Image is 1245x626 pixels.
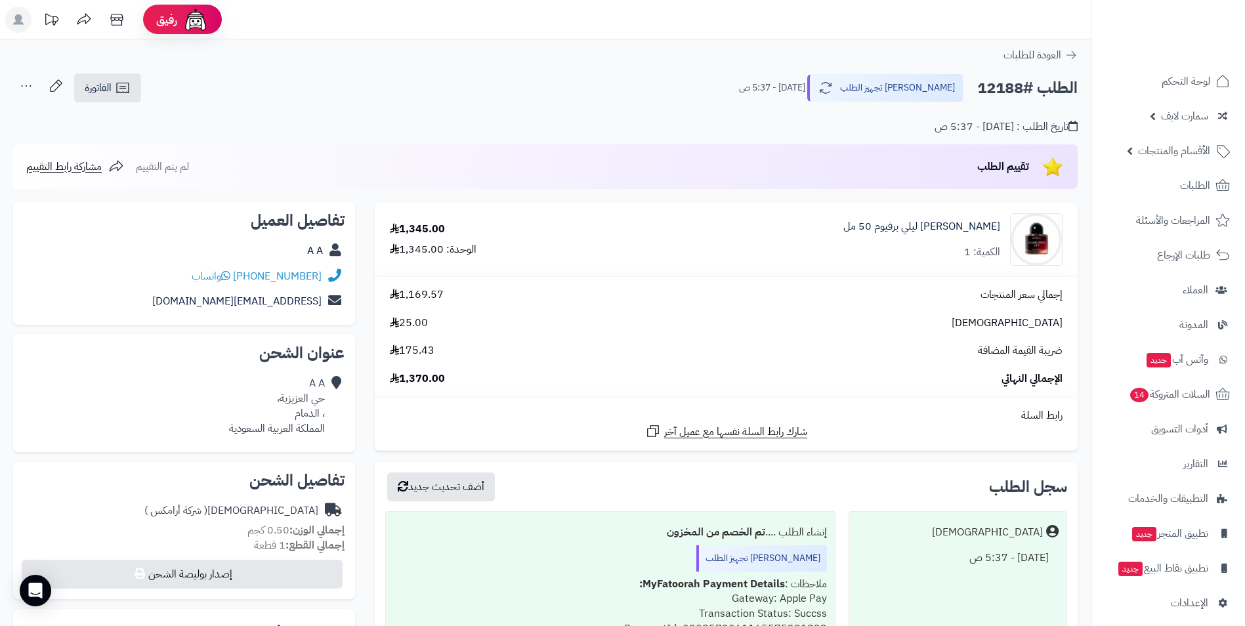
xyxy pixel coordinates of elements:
div: [DEMOGRAPHIC_DATA] [144,503,318,518]
span: 25.00 [390,316,428,331]
span: 14 [1130,388,1149,402]
span: لم يتم التقييم [136,159,189,175]
a: الفاتورة [74,73,141,102]
span: العودة للطلبات [1003,47,1061,63]
a: [PERSON_NAME] ليلي برفيوم 50 مل [843,219,1000,234]
span: 1,169.57 [390,287,444,303]
button: إصدار بوليصة الشحن [22,560,343,589]
span: 175.43 [390,343,434,358]
span: الإجمالي النهائي [1002,371,1063,386]
a: المراجعات والأسئلة [1099,205,1237,236]
div: A A حي العزيزية، ، الدمام المملكة العربية السعودية [229,376,325,436]
a: تحديثات المنصة [35,7,68,36]
span: رفيق [156,12,177,28]
div: 1,345.00 [390,222,445,237]
span: ضريبة القيمة المضافة [978,343,1063,358]
span: [DEMOGRAPHIC_DATA] [952,316,1063,331]
a: العملاء [1099,274,1237,306]
a: A A [307,243,323,259]
a: التقارير [1099,448,1237,480]
span: أدوات التسويق [1151,420,1208,438]
img: 1638721756-byredo-casablanca-lily-extrait-de-parfum-50ml-90x90.jpg [1011,213,1062,266]
div: إنشاء الطلب .... [394,520,827,545]
small: 0.50 كجم [247,522,345,538]
button: [PERSON_NAME] تجهيز الطلب [807,74,963,102]
span: المدونة [1179,316,1208,334]
span: طلبات الإرجاع [1157,246,1210,264]
span: تقييم الطلب [977,159,1029,175]
span: مشاركة رابط التقييم [26,159,102,175]
span: لوحة التحكم [1162,72,1210,91]
span: الأقسام والمنتجات [1138,142,1210,160]
span: ( شركة أرامكس ) [144,503,207,518]
span: جديد [1118,562,1143,576]
button: أضف تحديث جديد [387,472,495,501]
div: [PERSON_NAME] تجهيز الطلب [696,545,827,572]
h2: الطلب #12188 [977,75,1078,102]
div: Open Intercom Messenger [20,575,51,606]
span: التقارير [1183,455,1208,473]
span: إجمالي سعر المنتجات [981,287,1063,303]
b: تم الخصم من المخزون [667,524,765,540]
div: رابط السلة [380,408,1072,423]
a: العودة للطلبات [1003,47,1078,63]
strong: إجمالي القطع: [285,537,345,553]
span: السلات المتروكة [1129,385,1210,404]
span: الإعدادات [1171,594,1208,612]
a: تطبيق نقاط البيعجديد [1099,553,1237,584]
b: MyFatoorah Payment Details: [639,576,785,592]
span: التطبيقات والخدمات [1128,490,1208,508]
span: شارك رابط السلة نفسها مع عميل آخر [664,425,807,440]
span: الطلبات [1180,177,1210,195]
h2: عنوان الشحن [24,345,345,361]
small: 1 قطعة [254,537,345,553]
h2: تفاصيل الشحن [24,472,345,488]
span: تطبيق نقاط البيع [1117,559,1208,577]
div: [DEMOGRAPHIC_DATA] [932,525,1043,540]
a: لوحة التحكم [1099,66,1237,97]
a: التطبيقات والخدمات [1099,483,1237,514]
span: الفاتورة [85,80,112,96]
a: شارك رابط السلة نفسها مع عميل آخر [645,423,807,440]
span: المراجعات والأسئلة [1136,211,1210,230]
a: [EMAIL_ADDRESS][DOMAIN_NAME] [152,293,322,309]
a: طلبات الإرجاع [1099,240,1237,271]
span: سمارت لايف [1161,107,1208,125]
h3: سجل الطلب [989,479,1067,495]
span: وآتس آب [1145,350,1208,369]
a: واتساب [192,268,230,284]
h2: تفاصيل العميل [24,213,345,228]
div: [DATE] - 5:37 ص [857,545,1059,571]
span: جديد [1132,527,1156,541]
a: وآتس آبجديد [1099,344,1237,375]
div: الكمية: 1 [964,245,1000,260]
span: تطبيق المتجر [1131,524,1208,543]
a: المدونة [1099,309,1237,341]
div: تاريخ الطلب : [DATE] - 5:37 ص [935,119,1078,135]
span: جديد [1147,353,1171,367]
a: الإعدادات [1099,587,1237,619]
img: ai-face.png [182,7,209,33]
a: مشاركة رابط التقييم [26,159,124,175]
strong: إجمالي الوزن: [289,522,345,538]
a: السلات المتروكة14 [1099,379,1237,410]
a: [PHONE_NUMBER] [233,268,322,284]
div: الوحدة: 1,345.00 [390,242,476,257]
a: الطلبات [1099,170,1237,201]
img: logo-2.png [1156,31,1233,58]
span: 1,370.00 [390,371,445,386]
a: أدوات التسويق [1099,413,1237,445]
a: تطبيق المتجرجديد [1099,518,1237,549]
span: العملاء [1183,281,1208,299]
small: [DATE] - 5:37 ص [739,81,805,94]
